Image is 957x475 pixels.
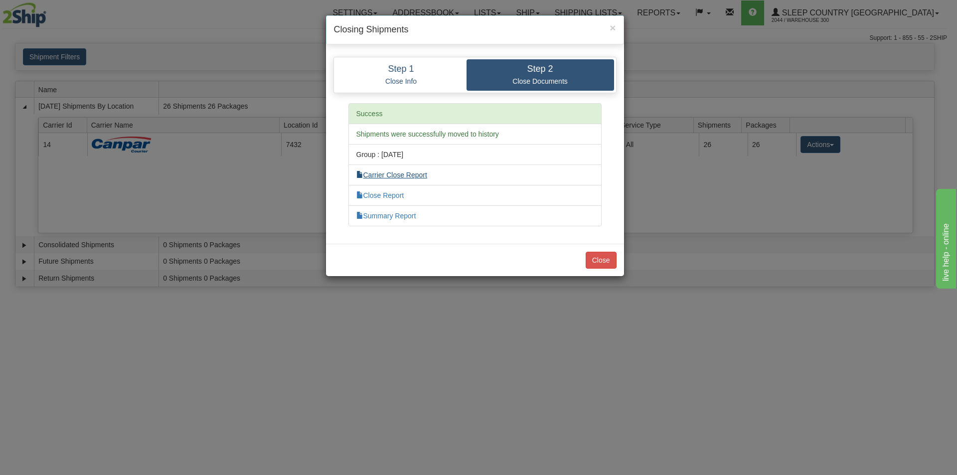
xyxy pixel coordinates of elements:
[934,186,956,288] iframe: chat widget
[7,6,92,18] div: live help - online
[348,144,602,165] li: Group : [DATE]
[474,64,607,74] h4: Step 2
[343,64,459,74] h4: Step 1
[610,22,616,33] span: ×
[348,103,602,124] li: Success
[343,77,459,86] p: Close Info
[356,171,427,179] a: Carrier Close Report
[467,59,614,91] a: Step 2 Close Documents
[336,59,467,91] a: Step 1 Close Info
[356,212,416,220] a: Summary Report
[474,77,607,86] p: Close Documents
[610,22,616,33] button: Close
[356,191,404,199] a: Close Report
[348,124,602,145] li: Shipments were successfully moved to history
[586,252,617,269] button: Close
[334,23,616,36] h4: Closing Shipments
